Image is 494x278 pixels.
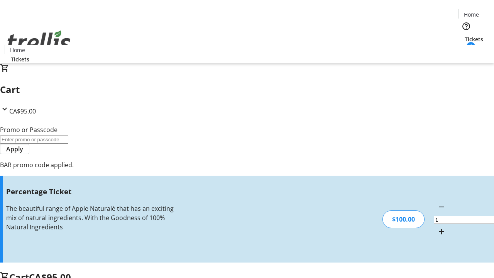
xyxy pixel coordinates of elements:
a: Tickets [5,55,36,63]
div: The beautiful range of Apple Naturalé that has an exciting mix of natural ingredients. With the G... [6,204,175,232]
button: Decrement by one [434,199,449,215]
span: Tickets [11,55,29,63]
h3: Percentage Ticket [6,186,175,197]
a: Tickets [458,35,489,43]
button: Help [458,19,474,34]
a: Home [459,10,484,19]
span: Home [464,10,479,19]
span: Apply [6,144,23,154]
span: Home [10,46,25,54]
img: Orient E2E Organization HbR5I4aET0's Logo [5,22,73,61]
button: Increment by one [434,224,449,239]
button: Cart [458,43,474,59]
a: Home [5,46,30,54]
span: CA$95.00 [9,107,36,115]
span: Tickets [465,35,483,43]
div: $100.00 [382,210,425,228]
